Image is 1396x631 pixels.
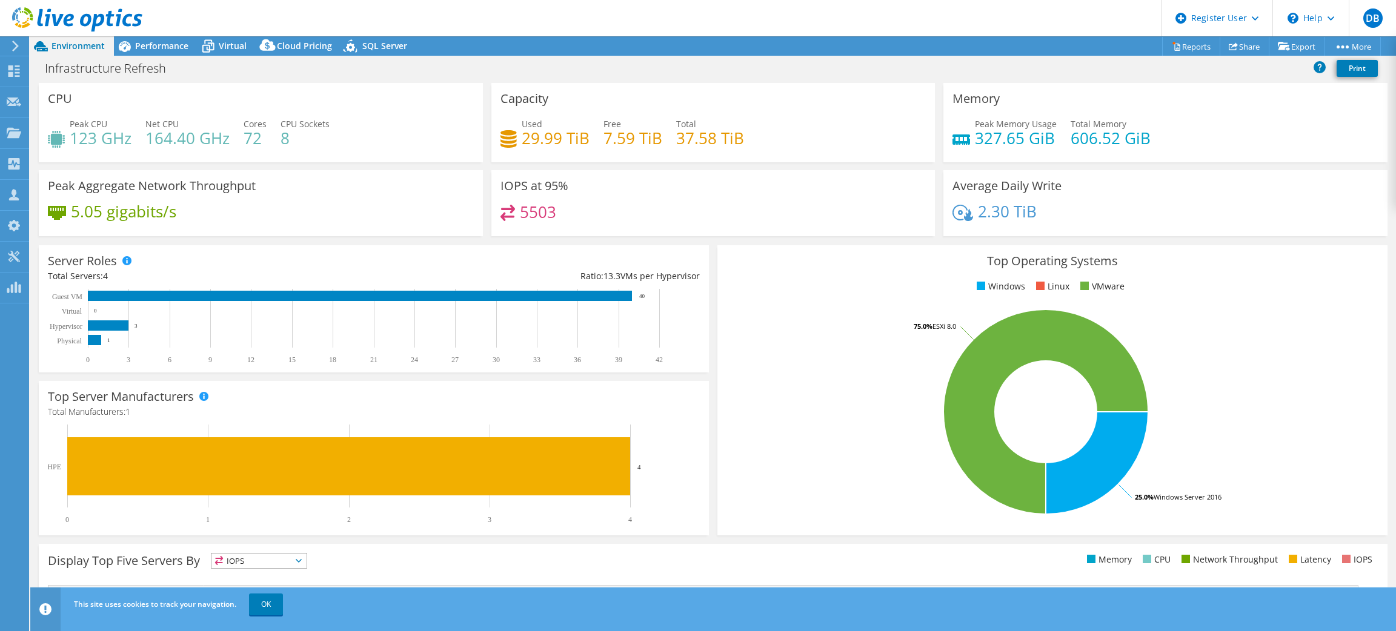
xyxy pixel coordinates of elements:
[676,118,696,130] span: Total
[74,599,236,609] span: This site uses cookies to track your navigation.
[1220,37,1269,56] a: Share
[411,355,418,364] text: 24
[249,593,283,615] a: OK
[125,406,130,417] span: 1
[52,292,82,301] text: Guest VM
[1084,553,1132,566] li: Memory
[244,131,267,145] h4: 72
[522,118,542,130] span: Used
[1337,60,1378,77] a: Print
[975,118,1057,130] span: Peak Memory Usage
[219,40,247,51] span: Virtual
[62,307,82,315] text: Virtual
[57,337,82,345] text: Physical
[975,131,1057,145] h4: 327.65 GiB
[374,269,700,283] div: Ratio: VMs per Hypervisor
[1077,280,1125,293] li: VMware
[39,62,185,75] h1: Infrastructure Refresh
[1162,37,1220,56] a: Reports
[1286,553,1331,566] li: Latency
[978,205,1037,218] h4: 2.30 TiB
[500,179,568,193] h3: IOPS at 95%
[347,515,351,524] text: 2
[94,308,97,314] text: 0
[281,118,330,130] span: CPU Sockets
[362,40,407,51] span: SQL Server
[522,131,590,145] h4: 29.99 TiB
[48,405,700,418] h4: Total Manufacturers:
[135,323,138,329] text: 3
[1154,492,1221,501] tspan: Windows Server 2016
[288,355,296,364] text: 15
[493,355,500,364] text: 30
[603,131,662,145] h4: 7.59 TiB
[656,355,663,364] text: 42
[329,355,336,364] text: 18
[244,118,267,130] span: Cores
[70,131,131,145] h4: 123 GHz
[1071,131,1151,145] h4: 606.52 GiB
[65,515,69,524] text: 0
[603,270,620,282] span: 13.3
[1135,492,1154,501] tspan: 25.0%
[628,515,632,524] text: 4
[70,118,107,130] span: Peak CPU
[47,463,61,471] text: HPE
[86,355,90,364] text: 0
[208,355,212,364] text: 9
[211,553,307,568] span: IOPS
[1178,553,1278,566] li: Network Throughput
[1269,37,1325,56] a: Export
[48,254,117,268] h3: Server Roles
[488,515,491,524] text: 3
[48,179,256,193] h3: Peak Aggregate Network Throughput
[603,118,621,130] span: Free
[48,390,194,403] h3: Top Server Manufacturers
[71,205,176,218] h4: 5.05 gigabits/s
[726,254,1378,268] h3: Top Operating Systems
[1071,118,1126,130] span: Total Memory
[103,270,108,282] span: 4
[281,131,330,145] h4: 8
[451,355,459,364] text: 27
[135,40,188,51] span: Performance
[997,586,1009,593] text: 67%
[168,355,171,364] text: 6
[533,355,540,364] text: 33
[145,118,179,130] span: Net CPU
[277,40,332,51] span: Cloud Pricing
[206,515,210,524] text: 1
[50,322,82,331] text: Hypervisor
[1363,8,1383,28] span: DB
[127,355,130,364] text: 3
[676,131,744,145] h4: 37.58 TiB
[952,179,1062,193] h3: Average Daily Write
[914,322,932,331] tspan: 75.0%
[1288,13,1298,24] svg: \n
[145,131,230,145] h4: 164.40 GHz
[574,355,581,364] text: 36
[1339,553,1372,566] li: IOPS
[637,463,641,471] text: 4
[932,322,956,331] tspan: ESXi 8.0
[520,205,556,219] h4: 5503
[639,293,645,299] text: 40
[1325,37,1381,56] a: More
[1140,553,1171,566] li: CPU
[370,355,377,364] text: 21
[107,337,110,343] text: 1
[615,355,622,364] text: 39
[500,92,548,105] h3: Capacity
[52,40,105,51] span: Environment
[952,92,1000,105] h3: Memory
[974,280,1025,293] li: Windows
[1033,280,1069,293] li: Linux
[48,269,374,283] div: Total Servers:
[247,355,254,364] text: 12
[48,92,72,105] h3: CPU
